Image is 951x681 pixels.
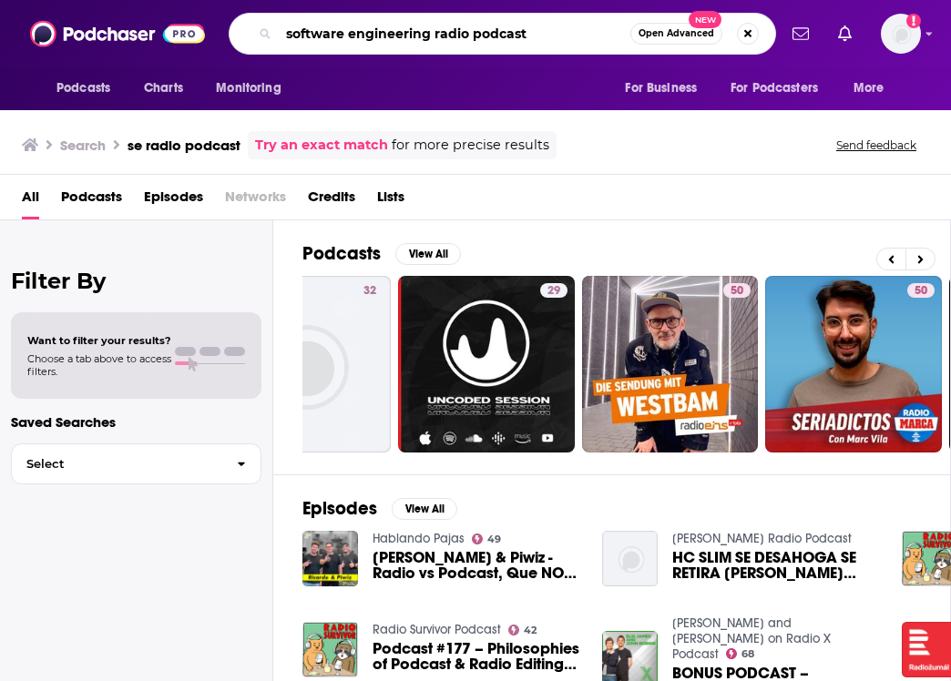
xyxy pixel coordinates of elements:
img: Ricardo & Piwiz - Radio vs Podcast, Que NO se puede decir en la Radio, Podcast con Belinda [302,531,358,586]
a: Elis James and John Robins on Radio X Podcast [672,615,831,662]
a: Vega Radio Podcast [672,531,852,546]
span: 68 [741,650,754,658]
div: Search podcasts, credits, & more... [229,13,776,55]
a: 50 [723,283,751,298]
span: Charts [144,76,183,101]
span: 29 [547,282,560,300]
a: All [22,182,39,219]
svg: Add a profile image [906,14,921,28]
a: EpisodesView All [302,497,457,520]
p: Saved Searches [11,413,261,431]
a: 50 [582,276,759,452]
button: open menu [203,71,304,106]
a: 68 [726,648,755,659]
a: Lists [377,182,404,219]
button: Select [11,443,261,484]
a: PodcastsView All [302,242,461,265]
img: Podchaser - Follow, Share and Rate Podcasts [30,16,205,51]
a: Credits [308,182,355,219]
button: Send feedback [831,137,922,153]
span: Monitoring [216,76,281,101]
h2: Filter By [11,268,261,294]
a: Show notifications dropdown [831,18,859,49]
a: 32 [356,283,383,298]
a: Hablando Pajas [373,531,465,546]
img: User Profile [881,14,921,54]
a: 42 [508,625,537,635]
span: Podcasts [56,76,110,101]
span: [PERSON_NAME] & Piwiz - Radio vs Podcast, Que NO se puede decir en la Radio, Podcast con [PERSON_... [373,550,580,581]
a: 49 [472,534,502,544]
button: open menu [719,71,844,106]
span: 49 [487,535,501,544]
span: 32 [363,282,376,300]
a: 50 [907,283,935,298]
a: Episodes [144,182,203,219]
span: 42 [524,626,537,635]
span: 50 [915,282,927,300]
h3: se radio podcast [128,137,240,154]
button: View All [395,243,461,265]
a: Show notifications dropdown [785,18,816,49]
a: Podcast #177 – Philosophies of Podcast & Radio Editing; Seattle’s Rich High School Radio Scene [373,641,580,672]
a: Try an exact match [255,135,388,156]
a: Podcasts [61,182,122,219]
span: Open Advanced [639,29,714,38]
img: Podcast #177 – Philosophies of Podcast & Radio Editing; Seattle’s Rich High School Radio Scene [302,622,358,677]
span: Want to filter your results? [27,334,171,347]
a: 29 [540,283,568,298]
button: open menu [612,71,720,106]
img: HC SLIM SE DESAHOGA SE RETIRA VEGA RADIO PODCAST [602,531,658,586]
a: HC SLIM SE DESAHOGA SE RETIRA VEGA RADIO PODCAST [672,550,880,581]
a: Radio Survivor Podcast [373,622,501,637]
button: Open AdvancedNew [630,23,722,45]
h3: Search [60,137,106,154]
span: for more precise results [392,135,549,156]
a: 29 [398,276,575,452]
input: Search podcasts, credits, & more... [279,19,630,48]
span: New [689,11,721,28]
a: Charts [132,71,194,106]
span: HC SLIM SE DESAHOGA SE RETIRA [PERSON_NAME] RADIO PODCAST [672,550,880,581]
button: View All [392,498,457,520]
span: Networks [225,182,286,219]
button: open menu [44,71,134,106]
a: 32 [215,276,392,452]
span: For Business [625,76,697,101]
a: Ricardo & Piwiz - Radio vs Podcast, Que NO se puede decir en la Radio, Podcast con Belinda [373,550,580,581]
span: More [854,76,885,101]
span: Choose a tab above to access filters. [27,352,171,378]
button: Show profile menu [881,14,921,54]
h2: Podcasts [302,242,381,265]
span: Logged in as AnthonyLam [881,14,921,54]
span: Select [12,458,222,470]
button: open menu [841,71,907,106]
span: 50 [731,282,743,300]
span: For Podcasters [731,76,818,101]
h2: Episodes [302,497,377,520]
a: 50 [765,276,942,452]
